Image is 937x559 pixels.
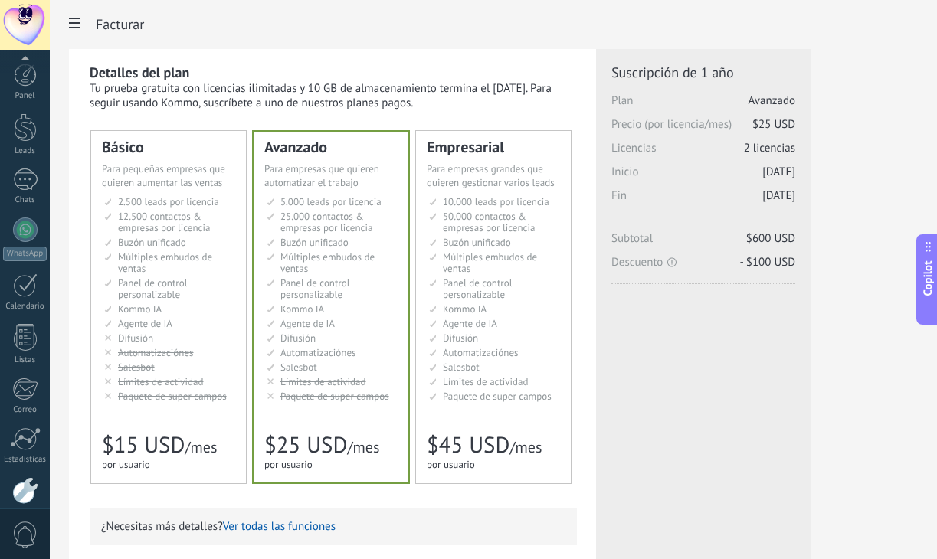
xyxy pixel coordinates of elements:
[90,81,577,110] div: Tu prueba gratuita con licencias ilimitadas y 10 GB de almacenamiento termina el [DATE]. Para seg...
[443,302,487,315] span: Kommo IA
[509,437,542,457] span: /mes
[3,455,48,465] div: Estadísticas
[118,332,153,345] span: Difusión
[611,141,795,165] span: Licencias
[611,93,795,117] span: Plan
[118,302,162,315] span: Kommo IA
[443,375,529,388] span: Límites de actividad
[443,195,549,208] span: 10.000 leads por licencia
[280,317,335,330] span: Agente de IA
[102,458,150,471] span: por usuario
[118,236,186,249] span: Buzón unificado
[3,355,48,365] div: Listas
[443,317,497,330] span: Agente de IA
[749,93,795,108] span: Avanzado
[264,458,313,471] span: por usuario
[3,405,48,415] div: Correo
[102,162,225,189] span: Para pequeñas empresas que quieren aumentar las ventas
[611,188,795,212] span: Fin
[443,346,519,359] span: Automatizaciónes
[102,139,235,155] div: Básico
[744,141,795,155] span: 2 licencias
[118,250,212,275] span: Múltiples embudos de ventas
[3,146,48,156] div: Leads
[443,361,480,374] span: Salesbot
[740,255,795,270] span: - $100 USD
[280,210,372,234] span: 25.000 contactos & empresas por licencia
[427,139,560,155] div: Empresarial
[3,91,48,101] div: Panel
[264,430,347,459] span: $25 USD
[3,302,48,312] div: Calendario
[347,437,379,457] span: /mes
[264,162,379,189] span: Para empresas que quieren automatizar el trabajo
[102,430,185,459] span: $15 USD
[611,255,795,270] span: Descuento
[3,195,48,205] div: Chats
[443,250,537,275] span: Múltiples embudos de ventas
[443,332,478,345] span: Difusión
[611,117,795,141] span: Precio (por licencia/mes)
[280,250,375,275] span: Múltiples embudos de ventas
[762,165,795,179] span: [DATE]
[280,332,316,345] span: Difusión
[185,437,217,457] span: /mes
[611,165,795,188] span: Inicio
[443,276,513,301] span: Panel de control personalizable
[280,375,366,388] span: Límites de actividad
[118,361,155,374] span: Salesbot
[427,162,555,189] span: Para empresas grandes que quieren gestionar varios leads
[3,247,47,261] div: WhatsApp
[90,64,189,81] b: Detalles del plan
[280,302,324,315] span: Kommo IA
[746,231,795,246] span: $600 USD
[920,261,935,296] span: Copilot
[280,236,349,249] span: Buzón unificado
[752,117,795,132] span: $25 USD
[443,390,552,403] span: Paquete de super campos
[264,139,398,155] div: Avanzado
[427,458,475,471] span: por usuario
[118,390,227,403] span: Paquete de super campos
[118,317,172,330] span: Agente de IA
[427,430,509,459] span: $45 USD
[762,188,795,203] span: [DATE]
[611,231,795,255] span: Subtotal
[280,390,389,403] span: Paquete de super campos
[443,236,511,249] span: Buzón unificado
[280,346,356,359] span: Automatizaciónes
[118,210,210,234] span: 12.500 contactos & empresas por licencia
[443,210,535,234] span: 50.000 contactos & empresas por licencia
[118,276,188,301] span: Panel de control personalizable
[118,346,194,359] span: Automatizaciónes
[96,16,144,32] span: Facturar
[101,519,565,534] p: ¿Necesitas más detalles?
[223,519,336,534] button: Ver todas las funciones
[280,276,350,301] span: Panel de control personalizable
[611,64,795,81] span: Suscripción de 1 año
[280,361,317,374] span: Salesbot
[280,195,382,208] span: 5.000 leads por licencia
[118,375,204,388] span: Límites de actividad
[118,195,219,208] span: 2.500 leads por licencia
